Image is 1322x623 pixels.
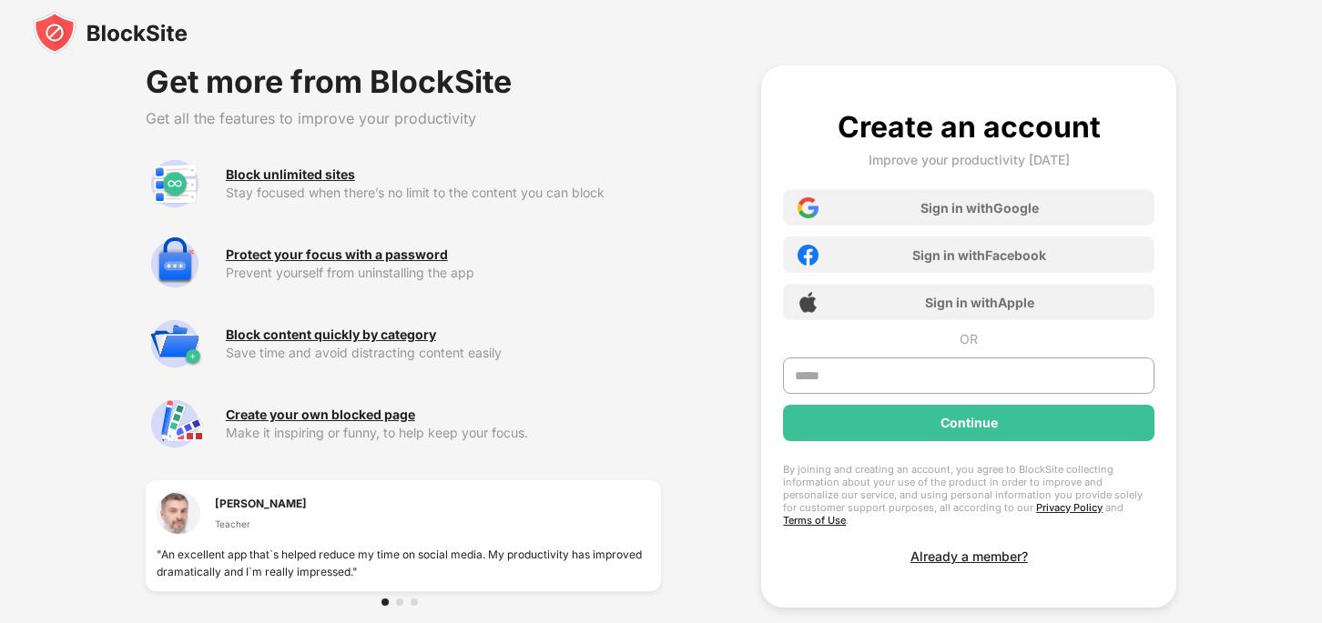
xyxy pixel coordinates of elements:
[226,346,661,360] div: Save time and avoid distracting content easily
[226,167,355,182] div: Block unlimited sites
[941,416,998,430] div: Continue
[798,197,819,218] img: google-icon.png
[226,186,661,200] div: Stay focused when there’s no limit to the content you can block
[146,315,204,373] img: premium-category.svg
[920,200,1039,216] div: Sign in with Google
[912,247,1046,263] div: Sign in with Facebook
[146,395,204,453] img: premium-customize-block-page.svg
[783,463,1154,527] div: By joining and creating an account, you agree to BlockSite collecting information about your use ...
[226,247,448,262] div: Protect your focus with a password
[215,517,307,531] div: Teacher
[925,295,1034,310] div: Sign in with Apple
[146,65,661,98] div: Get more from BlockSite
[869,152,1070,167] div: Improve your productivity [DATE]
[226,407,415,422] div: Create your own blocked page
[910,548,1028,564] div: Already a member?
[798,245,819,266] img: facebook-icon.png
[783,514,846,527] a: Terms of Use
[226,426,661,440] div: Make it inspiring or funny, to help keep your focus.
[157,546,650,580] div: "An excellent app that`s helped reduce my time on social media. My productivity has improved dram...
[1036,501,1103,514] a: Privacy Policy
[146,109,661,127] div: Get all the features to improve your productivity
[215,495,307,512] div: [PERSON_NAME]
[146,235,204,293] img: premium-password-protection.svg
[960,331,978,347] div: OR
[33,11,188,55] img: blocksite-icon-black.svg
[838,109,1101,145] div: Create an account
[157,491,200,535] img: testimonial-1.jpg
[146,155,204,213] img: premium-unlimited-blocklist.svg
[798,292,819,313] img: apple-icon.png
[226,266,661,280] div: Prevent yourself from uninstalling the app
[226,327,436,342] div: Block content quickly by category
